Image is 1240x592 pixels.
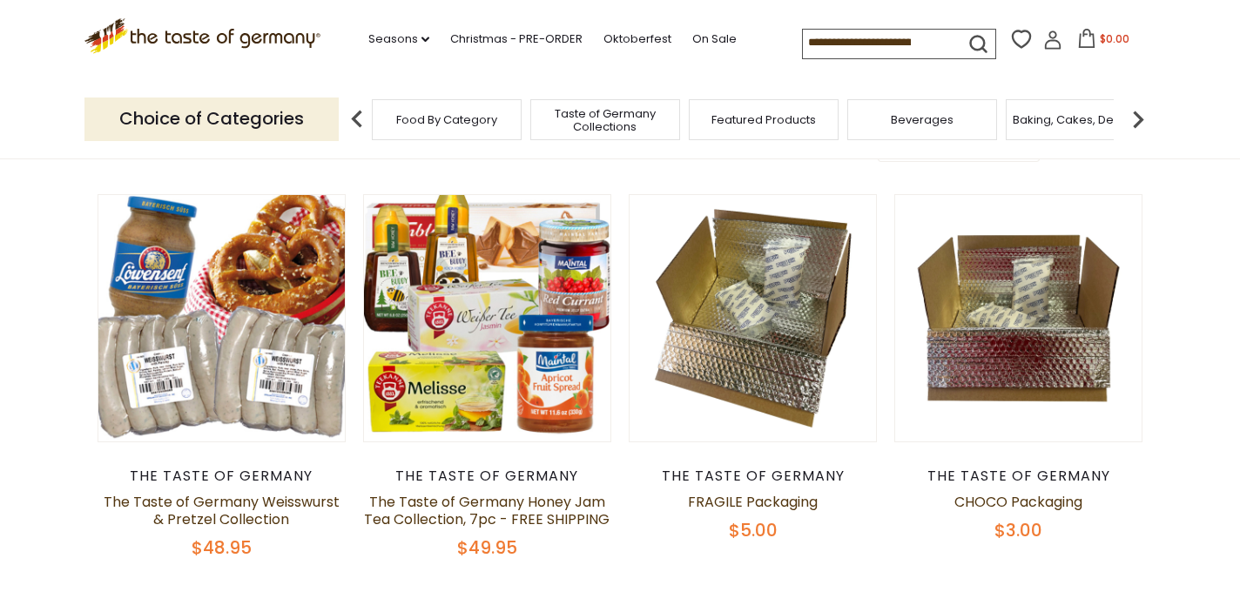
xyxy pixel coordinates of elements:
img: FRAGILE Packaging [630,195,876,441]
button: $0.00 [1066,29,1140,55]
img: previous arrow [340,102,374,137]
a: The Taste of Germany Honey Jam Tea Collection, 7pc - FREE SHIPPING [364,492,610,529]
a: Seasons [368,30,429,49]
a: Baking, Cakes, Desserts [1013,113,1148,126]
div: The Taste of Germany [894,468,1142,485]
a: Christmas - PRE-ORDER [450,30,583,49]
a: Featured Products [711,113,816,126]
span: $48.95 [192,535,252,560]
span: $3.00 [994,518,1042,542]
span: $5.00 [729,518,778,542]
div: The Taste of Germany [629,468,877,485]
a: CHOCO Packaging [954,492,1082,512]
div: The Taste of Germany [363,468,611,485]
p: Choice of Categories [84,98,339,140]
a: Oktoberfest [603,30,671,49]
div: The Taste of Germany [98,468,346,485]
img: next arrow [1121,102,1156,137]
a: FRAGILE Packaging [688,492,818,512]
img: CHOCO Packaging [895,195,1142,441]
a: Taste of Germany Collections [536,107,675,133]
img: The Taste of Germany Honey Jam Tea Collection, 7pc - FREE SHIPPING [364,195,610,441]
img: The Taste of Germany Weisswurst & Pretzel Collection [98,195,345,441]
a: On Sale [692,30,737,49]
a: The Taste of Germany Weisswurst & Pretzel Collection [104,492,340,529]
a: Food By Category [396,113,497,126]
a: Beverages [891,113,954,126]
span: $49.95 [457,535,517,560]
span: $0.00 [1100,31,1129,46]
